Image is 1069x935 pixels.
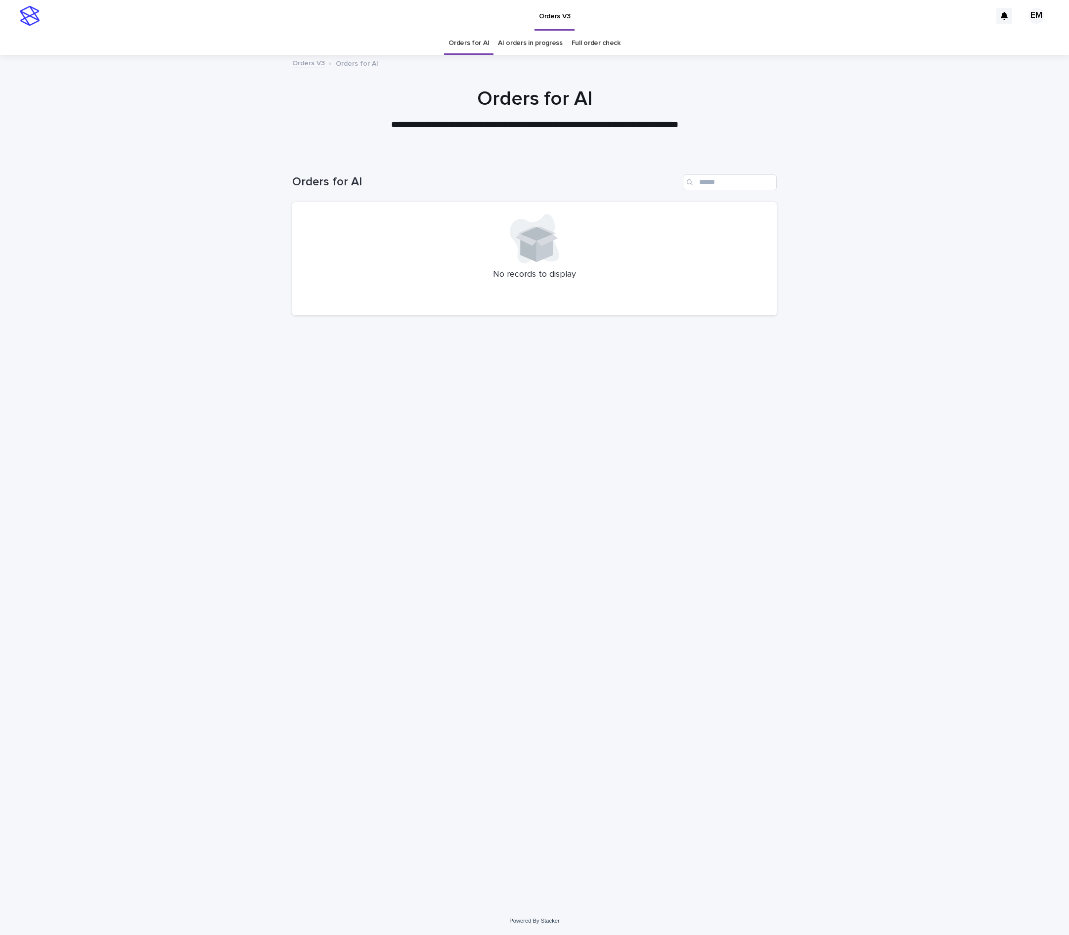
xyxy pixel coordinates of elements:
[20,6,40,26] img: stacker-logo-s-only.png
[292,57,325,68] a: Orders V3
[336,57,378,68] p: Orders for AI
[509,918,559,924] a: Powered By Stacker
[572,32,621,55] a: Full order check
[292,87,777,111] h1: Orders for AI
[1028,8,1044,24] div: EM
[292,175,679,189] h1: Orders for AI
[448,32,489,55] a: Orders for AI
[304,269,765,280] p: No records to display
[498,32,563,55] a: AI orders in progress
[683,174,777,190] input: Search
